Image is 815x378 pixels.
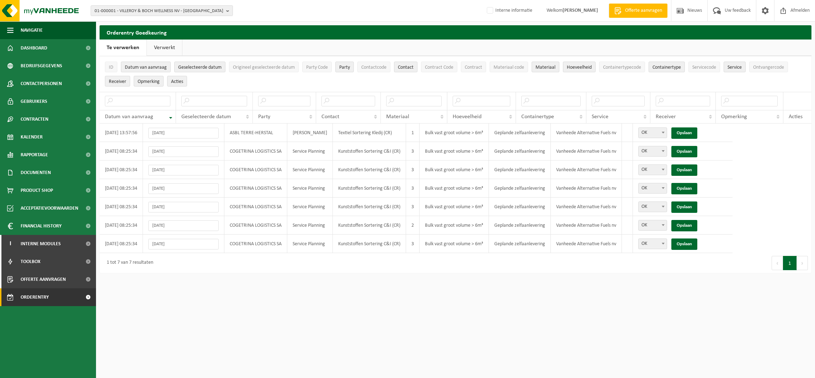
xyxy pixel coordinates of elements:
td: [DATE] 08:25:34 [100,179,143,198]
span: Documenten [21,164,51,182]
span: Gebruikers [21,93,47,110]
a: Opslaan [671,146,697,157]
td: 3 [406,198,420,216]
span: Opmerking [138,79,160,84]
td: Service Planning [287,179,333,198]
td: Bulk vast groot volume > 6m³ [420,179,489,198]
td: Kunststoffen Sortering C&I (CR) [333,216,406,235]
td: COGETRINA LOGISTICS SA [224,198,287,216]
span: OK [639,128,667,138]
td: 3 [406,142,420,161]
td: Vanheede Alternative Fuels nv [551,216,622,235]
td: Bulk vast groot volume > 6m³ [420,216,489,235]
span: Rapportage [21,146,48,164]
span: Contact [321,114,339,120]
a: Opslaan [671,238,697,250]
span: OK [639,183,667,193]
span: Containertype [652,65,681,70]
span: Servicecode [692,65,716,70]
span: OK [638,201,667,212]
td: Geplande zelfaanlevering [489,142,551,161]
span: OK [638,164,667,175]
span: Contactpersonen [21,75,62,93]
span: OK [639,165,667,175]
a: Opslaan [671,201,697,213]
button: ContactContact: Activate to sort [394,62,417,72]
button: ContainertypecodeContainertypecode: Activate to sort [599,62,645,72]
span: Party Code [306,65,328,70]
span: Kalender [21,128,43,146]
button: ContactcodeContactcode: Activate to sort [357,62,390,72]
button: OntvangercodeOntvangercode: Activate to sort [749,62,788,72]
td: Geplande zelfaanlevering [489,235,551,253]
span: Geselecteerde datum [178,65,222,70]
span: Financial History [21,217,62,235]
span: OK [638,127,667,138]
td: Geplande zelfaanlevering [489,179,551,198]
td: 3 [406,179,420,198]
label: Interne informatie [485,5,532,16]
td: Geplande zelfaanlevering [489,216,551,235]
td: 1 [406,124,420,142]
span: Datum van aanvraag [105,114,153,120]
a: Opslaan [671,220,697,231]
span: Product Shop [21,182,53,199]
span: Party [339,65,350,70]
td: Kunststoffen Sortering C&I (CR) [333,235,406,253]
a: Opslaan [671,164,697,176]
td: Geplande zelfaanlevering [489,198,551,216]
button: PartyParty: Activate to sort [335,62,354,72]
td: Bulk vast groot volume > 6m³ [420,198,489,216]
span: Hoeveelheid [567,65,592,70]
td: ASBL TERRE-HERSTAL [224,124,287,142]
td: Vanheede Alternative Fuels nv [551,235,622,253]
span: Acties [171,79,183,84]
span: Receiver [109,79,126,84]
td: Kunststoffen Sortering C&I (CR) [333,179,406,198]
span: Contact [398,65,414,70]
td: [DATE] 08:25:34 [100,142,143,161]
button: ContainertypeContainertype: Activate to sort [649,62,685,72]
button: ContractContract: Activate to sort [461,62,486,72]
button: Origineel geselecteerde datumOrigineel geselecteerde datum: Activate to sort [229,62,299,72]
span: Origineel geselecteerde datum [233,65,295,70]
a: Offerte aanvragen [609,4,667,18]
td: Service Planning [287,216,333,235]
span: Materiaal [536,65,555,70]
span: I [7,235,14,253]
td: Vanheede Alternative Fuels nv [551,161,622,179]
td: Vanheede Alternative Fuels nv [551,142,622,161]
td: Bulk vast groot volume > 6m³ [420,161,489,179]
td: [PERSON_NAME] [287,124,333,142]
span: Service [592,114,608,120]
div: 1 tot 7 van 7 resultaten [103,257,153,269]
button: OpmerkingOpmerking: Activate to sort [134,76,164,86]
span: Opmerking [721,114,747,120]
span: Geselecteerde datum [181,114,231,120]
span: Acties [789,114,803,120]
span: Ontvangercode [753,65,784,70]
span: Contract Code [425,65,453,70]
button: Contract CodeContract Code: Activate to sort [421,62,457,72]
span: Offerte aanvragen [21,271,66,288]
strong: [PERSON_NAME] [563,8,598,13]
span: Receiver [656,114,676,120]
td: Bulk vast groot volume > 6m³ [420,235,489,253]
td: Textiel Sortering Kledij (CR) [333,124,406,142]
td: [DATE] 08:25:34 [100,216,143,235]
td: [DATE] 13:57:56 [100,124,143,142]
span: Dashboard [21,39,47,57]
td: COGETRINA LOGISTICS SA [224,142,287,161]
td: 2 [406,216,420,235]
span: Hoeveelheid [453,114,481,120]
button: ReceiverReceiver: Activate to sort [105,76,130,86]
button: ServicecodeServicecode: Activate to sort [688,62,720,72]
button: Party CodeParty Code: Activate to sort [302,62,332,72]
span: OK [639,239,667,249]
a: Te verwerken [100,40,147,56]
span: Materiaal code [494,65,524,70]
a: Opslaan [671,127,697,139]
td: [DATE] 08:25:34 [100,161,143,179]
td: Kunststoffen Sortering C&I (CR) [333,142,406,161]
td: Bulk vast groot volume > 6m³ [420,124,489,142]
